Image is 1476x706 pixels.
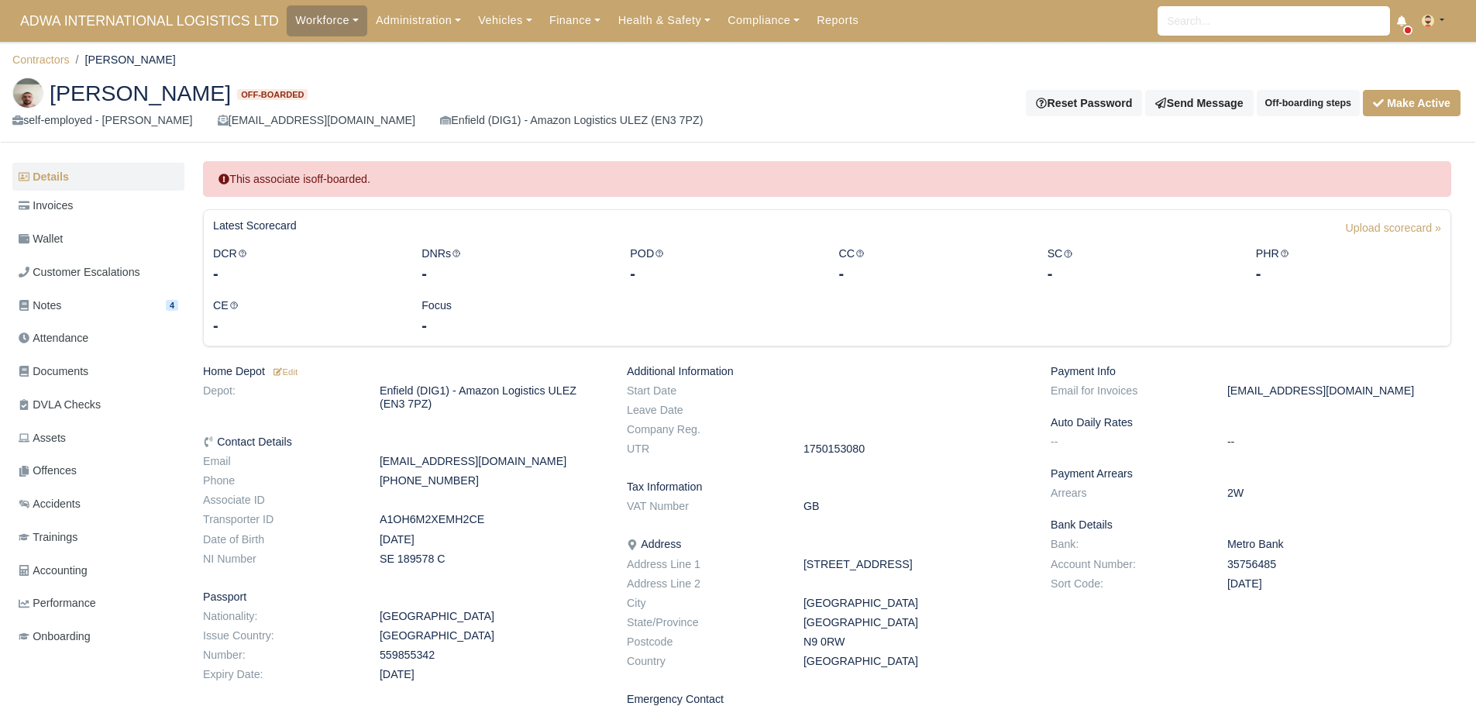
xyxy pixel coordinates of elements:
dt: Nationality: [191,610,368,623]
dd: [PHONE_NUMBER] [368,474,615,487]
dt: Associate ID [191,494,368,507]
div: POD [618,245,827,284]
dd: [STREET_ADDRESS] [792,558,1039,571]
dt: Company Reg. [615,423,792,436]
span: DVLA Checks [19,396,101,414]
a: Wallet [12,224,184,254]
a: Documents [12,356,184,387]
span: Documents [19,363,88,381]
a: Attendance [12,323,184,353]
dt: UTR [615,443,792,456]
dt: Phone [191,474,368,487]
dd: N9 0RW [792,635,1039,649]
a: Assets [12,423,184,453]
div: DCR [201,245,410,284]
dd: [GEOGRAPHIC_DATA] [792,616,1039,629]
a: Accidents [12,489,184,519]
div: - [630,263,815,284]
button: Make Active [1363,90,1461,116]
strong: off-boarded. [311,173,370,185]
dd: [GEOGRAPHIC_DATA] [368,610,615,623]
dt: NI Number [191,553,368,566]
dd: [DATE] [368,668,615,681]
a: Vehicles [470,5,541,36]
dd: Enfield (DIG1) - Amazon Logistics ULEZ (EN3 7PZ) [368,384,615,411]
div: - [213,263,398,284]
a: Notes 4 [12,291,184,321]
h6: Tax Information [627,480,1027,494]
a: Invoices [12,191,184,221]
div: Enfield (DIG1) - Amazon Logistics ULEZ (EN3 7PZ) [440,112,703,129]
span: Wallet [19,230,63,248]
h6: Additional Information [627,365,1027,378]
dt: Address Line 1 [615,558,792,571]
a: Customer Escalations [12,257,184,288]
a: Offences [12,456,184,486]
dd: [EMAIL_ADDRESS][DOMAIN_NAME] [368,455,615,468]
dt: Date of Birth [191,533,368,546]
span: Assets [19,429,66,447]
h6: Auto Daily Rates [1051,416,1451,429]
dd: 2W [1216,487,1463,500]
dt: State/Province [615,616,792,629]
a: Upload scorecard » [1346,219,1441,245]
div: self-employed - [PERSON_NAME] [12,112,193,129]
a: Accounting [12,556,184,586]
dt: Account Number: [1039,558,1216,571]
dt: Leave Date [615,404,792,417]
dd: [GEOGRAPHIC_DATA] [792,597,1039,610]
div: CC [827,245,1035,284]
h6: Payment Info [1051,365,1451,378]
div: Focus [410,297,618,336]
span: Trainings [19,529,77,546]
dt: Arrears [1039,487,1216,500]
dd: -- [1216,436,1463,449]
div: SC [1036,245,1244,284]
dd: [GEOGRAPHIC_DATA] [368,629,615,642]
h6: Passport [203,591,604,604]
dd: GB [792,500,1039,513]
span: Attendance [19,329,88,347]
div: - [421,263,607,284]
dt: Transporter ID [191,513,368,526]
dt: Country [615,655,792,668]
small: Edit [271,367,298,377]
span: Offences [19,462,77,480]
input: Search... [1158,6,1390,36]
span: 4 [166,300,178,312]
a: Compliance [719,5,808,36]
dd: 1750153080 [792,443,1039,456]
a: Details [12,163,184,191]
a: Health & Safety [609,5,719,36]
dd: [DATE] [368,533,615,546]
a: Edit [271,365,298,377]
a: Send Message [1145,90,1253,116]
div: This associate is [203,161,1451,198]
div: CE [201,297,410,336]
span: Notes [19,297,61,315]
h6: Home Depot [203,365,604,378]
a: Onboarding [12,622,184,652]
div: - [1256,263,1441,284]
span: Performance [19,594,96,612]
dt: Email [191,455,368,468]
button: Off-boarding steps [1257,90,1360,116]
span: [PERSON_NAME] [50,82,231,104]
a: Workforce [287,5,367,36]
dt: VAT Number [615,500,792,513]
a: Trainings [12,522,184,553]
h6: Bank Details [1051,518,1451,532]
li: [PERSON_NAME] [70,51,176,69]
dt: Number: [191,649,368,662]
dd: SE 189578 C [368,553,615,566]
div: DNRs [410,245,618,284]
div: [EMAIL_ADDRESS][DOMAIN_NAME] [218,112,415,129]
span: Customer Escalations [19,263,140,281]
h6: Payment Arrears [1051,467,1451,480]
span: Invoices [19,197,73,215]
span: Off-boarded [237,89,308,101]
dt: City [615,597,792,610]
span: ADWA INTERNATIONAL LOGISTICS LTD [12,5,287,36]
h6: Address [627,538,1027,551]
dt: Issue Country: [191,629,368,642]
